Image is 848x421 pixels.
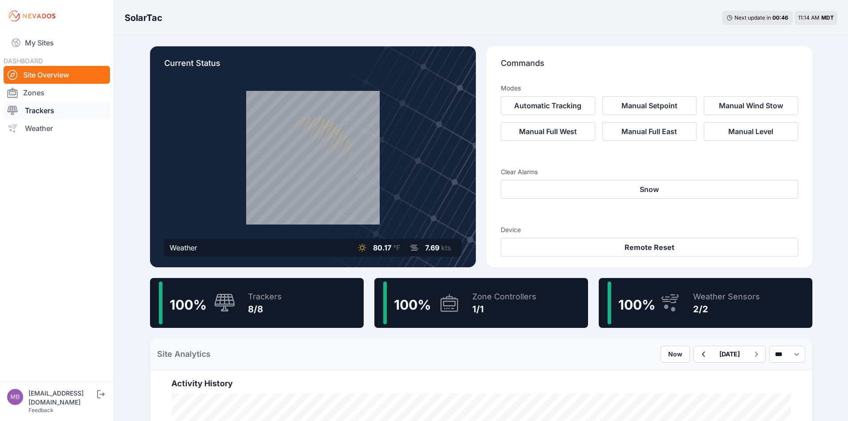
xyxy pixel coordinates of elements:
[734,14,771,21] span: Next update in
[28,389,95,407] div: [EMAIL_ADDRESS][DOMAIN_NAME]
[501,238,798,257] button: Remote Reset
[441,243,451,252] span: kts
[712,346,747,362] button: [DATE]
[125,12,162,24] h3: SolarTac
[171,377,791,390] h2: Activity History
[374,278,588,328] a: 100%Zone Controllers1/1
[28,407,53,413] a: Feedback
[501,168,798,176] h3: Clear Alarms
[248,290,282,303] div: Trackers
[599,278,812,328] a: 100%Weather Sensors2/2
[170,242,197,253] div: Weather
[4,84,110,102] a: Zones
[602,96,697,115] button: Manual Setpoint
[501,122,595,141] button: Manual Full West
[704,122,798,141] button: Manual Level
[4,32,110,53] a: My Sites
[394,297,431,313] span: 100 %
[661,346,690,363] button: Now
[7,9,57,23] img: Nevados
[821,14,834,21] span: MDT
[4,57,43,65] span: DASHBOARD
[501,180,798,199] button: Snow
[157,348,211,360] h2: Site Analytics
[501,225,798,234] h3: Device
[704,96,798,115] button: Manual Wind Stow
[798,14,820,21] span: 11:14 AM
[693,303,760,315] div: 2/2
[125,6,162,29] nav: Breadcrumb
[4,66,110,84] a: Site Overview
[393,243,400,252] span: °F
[693,290,760,303] div: Weather Sensors
[472,290,536,303] div: Zone Controllers
[602,122,697,141] button: Manual Full East
[4,119,110,137] a: Weather
[373,243,391,252] span: 80.17
[170,297,207,313] span: 100 %
[501,84,521,93] h3: Modes
[501,96,595,115] button: Automatic Tracking
[472,303,536,315] div: 1/1
[618,297,655,313] span: 100 %
[4,102,110,119] a: Trackers
[150,278,364,328] a: 100%Trackers8/8
[164,57,462,77] p: Current Status
[425,243,439,252] span: 7.69
[7,389,23,405] img: mb@sbenergy.com
[501,57,798,77] p: Commands
[772,14,788,21] div: 00 : 46
[248,303,282,315] div: 8/8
